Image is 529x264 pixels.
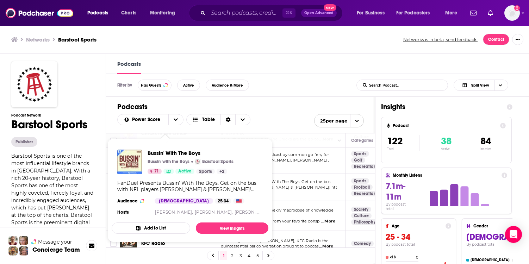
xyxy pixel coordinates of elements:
div: Sort Direction [220,114,235,125]
h3: 25 - 34 [386,232,451,242]
span: Message your [38,238,72,245]
img: Barstool Sports logo [11,61,57,107]
img: Barstool Sports [195,159,200,164]
a: Golf [351,157,365,163]
a: Bussin' With The Boys [148,150,234,156]
span: Charts [121,8,136,18]
a: Show notifications dropdown [485,7,496,19]
p: Inactive [480,147,491,151]
span: 7.1m-11m [386,181,405,202]
span: 38 [441,135,452,147]
p: Barstool Sports [202,159,234,164]
a: 3 [237,251,244,260]
input: Search podcasts, credits, & more... [208,7,282,19]
a: Barstool Sports [58,36,97,43]
h4: <18 [390,255,415,259]
button: open menu [145,7,184,19]
span: For Business [357,8,385,18]
h2: Choose List sort [117,114,183,125]
p: Bussin' with the Boys [148,159,189,164]
h2: Choose View [454,80,518,91]
h4: By podcast total [386,202,415,211]
span: 122 [387,135,403,147]
span: More [445,8,457,18]
h4: Podcast [393,123,497,128]
button: open menu [82,7,117,19]
a: Podchaser - Follow, Share and Rate Podcasts [6,6,73,20]
span: ⌘ K [282,8,295,18]
h3: Concierge Team [32,246,80,253]
h4: 15 [512,258,515,263]
span: ...More [319,244,333,249]
a: Football [351,184,373,190]
svg: Add a profile image [514,5,520,11]
span: Barstool Sports is one of the most influential lifestyle brands in [GEOGRAPHIC_DATA]. With a rich... [11,153,93,233]
span: FanDuel Presents Bussin' With The Boys. Get on the bus [221,179,330,184]
a: View Insights [196,222,268,234]
div: Categories [351,136,373,145]
p: Active [441,147,452,151]
a: 2 [229,251,236,260]
a: Charts [117,7,141,19]
h3: Audience [117,198,149,204]
a: Sports [351,151,369,157]
button: open menu [314,114,364,127]
a: [PERSON_NAME], [155,209,193,215]
img: Barbara Profile [19,246,28,256]
img: Sydney Profile [8,236,18,245]
span: ... [66,227,69,233]
h4: Hosts [117,209,129,215]
span: Open Advanced [304,11,334,15]
img: Bussin' With The Boys [117,150,142,174]
a: Sports [351,178,369,184]
span: Hosted by KFC and [PERSON_NAME], KFC Radio is the [221,238,329,243]
a: [PERSON_NAME], [195,209,233,215]
a: Society [351,207,371,212]
a: 1 [220,251,227,260]
h3: Podcast Network [11,113,94,118]
button: Show profile menu [504,5,520,21]
a: Culture [351,213,372,219]
a: Show notifications dropdown [467,7,479,19]
h1: Podcasts [117,102,364,111]
a: Active [175,169,194,174]
span: "Fore Play" is a weekly podcast by common golfers, for [221,152,329,157]
button: Choose View [454,80,508,91]
span: Monitoring [150,8,175,18]
span: ...More [321,219,335,224]
button: Audience & More [206,80,249,91]
button: open menu [168,114,183,125]
span: with NFL players [PERSON_NAME] & [PERSON_NAME]! htt [221,185,337,190]
span: 25 per page [315,115,347,126]
a: 71 [148,169,162,174]
button: Publisher [11,137,37,147]
span: Audience & More [212,83,243,87]
button: Active [177,80,200,91]
a: Philosophy [351,219,379,225]
button: Networks is in beta, send feedback. [401,37,480,43]
span: Power Score [132,117,163,122]
button: open menu [352,7,393,19]
h1: Barstool Sports [11,118,94,131]
div: Search podcasts, credits, & more... [195,5,349,21]
button: open menu [118,117,168,122]
div: FanDuel Presents Bussin' With The Boys. Get on the bus with NFL players [PERSON_NAME] & [PERSON_N... [117,180,263,193]
span: Table [202,117,215,122]
h4: [DEMOGRAPHIC_DATA] [471,258,510,262]
span: Macrodosing is a twice weekly macrodose of knowledge on [221,208,334,218]
span: 84 [480,135,491,147]
button: Choose View [186,114,251,125]
span: Split View [471,83,489,87]
span: For Podcasters [396,8,430,18]
h4: Age [392,224,443,228]
a: +2 [217,169,227,174]
h3: Filter by [117,83,132,88]
img: User Profile [504,5,520,21]
h4: By podcast total [386,242,451,247]
button: open menu [392,7,440,19]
